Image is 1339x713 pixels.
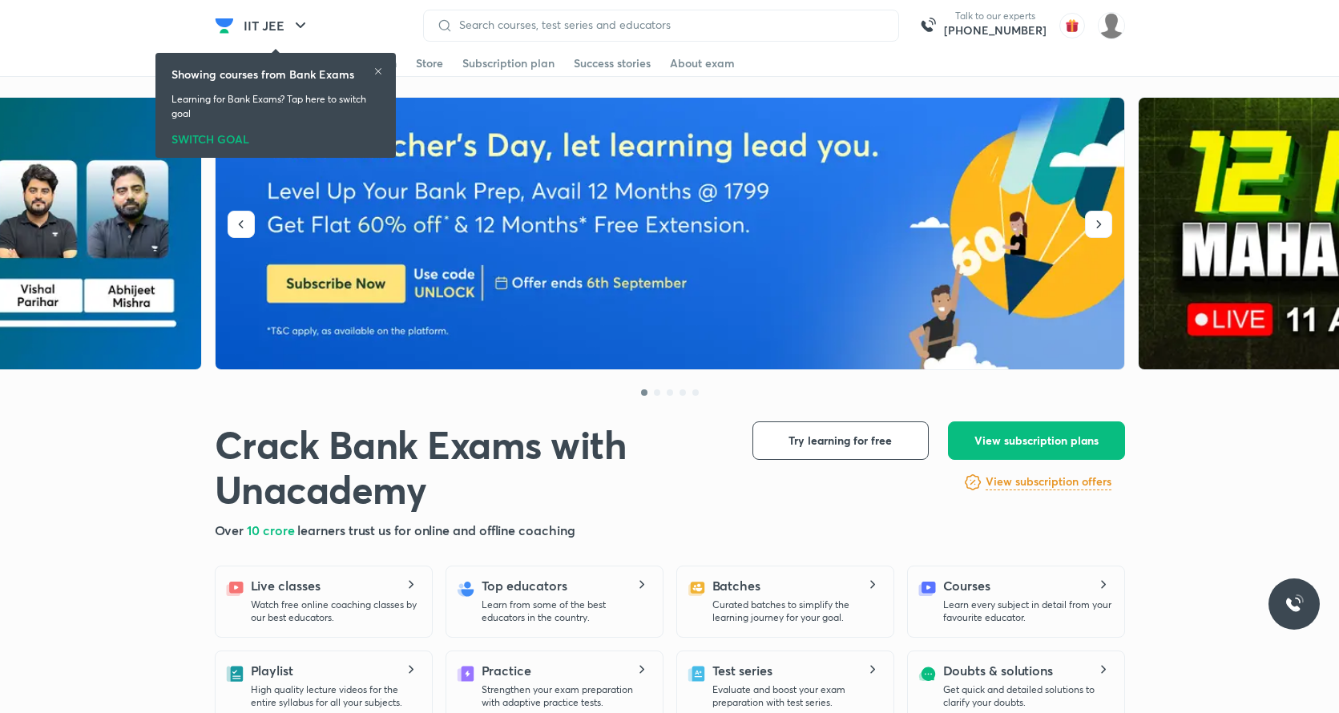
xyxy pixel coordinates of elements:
[943,576,990,595] h5: Courses
[416,55,443,71] div: Store
[788,433,892,449] span: Try learning for free
[297,522,575,538] span: learners trust us for online and offline coaching
[482,661,531,680] h5: Practice
[251,576,321,595] h5: Live classes
[171,66,354,83] h6: Showing courses from Bank Exams
[251,598,419,624] p: Watch free online coaching classes by our best educators.
[712,683,881,709] p: Evaluate and boost your exam preparation with test series.
[482,683,650,709] p: Strengthen your exam preparation with adaptive practice tests.
[234,10,320,42] button: IIT JEE
[1098,12,1125,39] img: Abdul Ramzeen
[948,421,1125,460] button: View subscription plans
[1059,13,1085,38] img: avatar
[462,50,555,76] a: Subscription plan
[986,473,1111,492] a: View subscription offers
[416,50,443,76] a: Store
[912,10,944,42] img: call-us
[171,127,380,145] div: SWITCH GOAL
[171,92,380,121] p: Learning for Bank Exams? Tap here to switch goal
[670,55,735,71] div: About exam
[247,522,297,538] span: 10 crore
[712,661,772,680] h5: Test series
[251,683,419,709] p: High quality lecture videos for the entire syllabus for all your subjects.
[943,598,1111,624] p: Learn every subject in detail from your favourite educator.
[712,576,760,595] h5: Batches
[215,16,234,35] img: Company Logo
[986,473,1111,490] h6: View subscription offers
[752,421,929,460] button: Try learning for free
[1285,594,1304,614] img: ttu
[453,18,885,31] input: Search courses, test series and educators
[944,10,1047,22] p: Talk to our experts
[974,433,1099,449] span: View subscription plans
[943,661,1054,680] h5: Doubts & solutions
[215,421,727,511] h1: Crack Bank Exams with Unacademy
[944,22,1047,38] a: [PHONE_NUMBER]
[251,661,293,680] h5: Playlist
[482,598,650,624] p: Learn from some of the best educators in the country.
[574,55,651,71] div: Success stories
[943,683,1111,709] p: Get quick and detailed solutions to clarify your doubts.
[215,522,248,538] span: Over
[482,576,567,595] h5: Top educators
[670,50,735,76] a: About exam
[712,598,881,624] p: Curated batches to simplify the learning journey for your goal.
[462,55,555,71] div: Subscription plan
[574,50,651,76] a: Success stories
